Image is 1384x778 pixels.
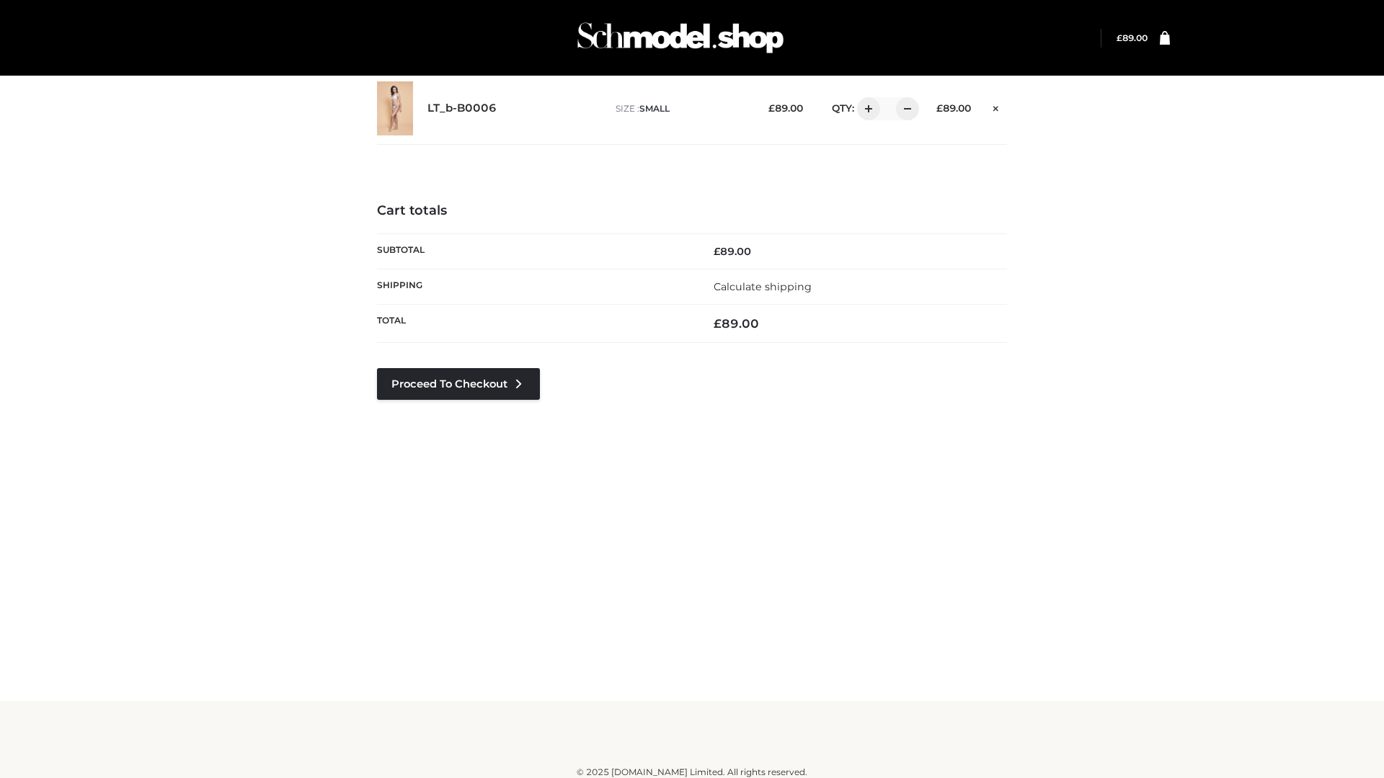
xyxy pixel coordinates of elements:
span: £ [714,245,720,258]
a: Calculate shipping [714,280,812,293]
span: £ [768,102,775,114]
bdi: 89.00 [714,316,759,331]
th: Total [377,305,692,343]
p: size : [616,102,746,115]
a: Remove this item [985,97,1007,116]
img: Schmodel Admin 964 [572,9,789,66]
bdi: 89.00 [1117,32,1148,43]
h4: Cart totals [377,203,1007,219]
span: £ [936,102,943,114]
a: LT_b-B0006 [427,102,497,115]
span: £ [714,316,722,331]
a: £89.00 [1117,32,1148,43]
div: QTY: [817,97,914,120]
bdi: 89.00 [936,102,971,114]
th: Subtotal [377,233,692,269]
span: SMALL [639,103,670,114]
a: Proceed to Checkout [377,368,540,400]
th: Shipping [377,269,692,304]
span: £ [1117,32,1122,43]
bdi: 89.00 [714,245,751,258]
bdi: 89.00 [768,102,803,114]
